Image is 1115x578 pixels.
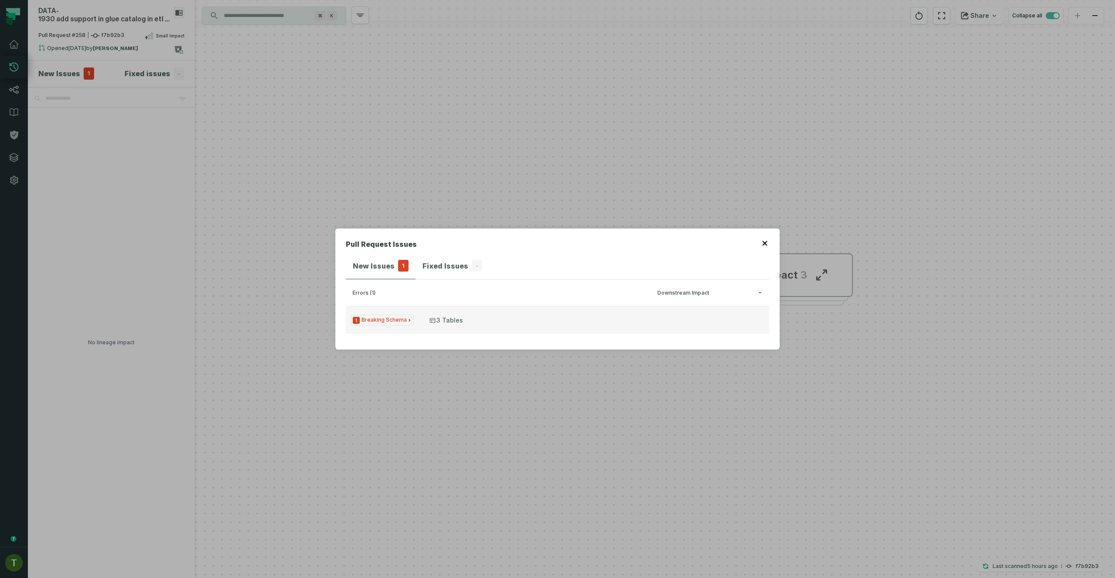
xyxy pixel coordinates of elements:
[472,260,482,272] span: -
[422,261,468,271] h4: Fixed Issues
[353,317,360,324] span: Severity
[346,306,769,339] div: errors (1)Downstream Impact
[346,239,417,253] h2: Pull Request Issues
[398,260,409,272] span: 1
[353,261,395,271] h4: New Issues
[429,316,463,325] span: 3 Tables
[352,290,652,296] div: errors (1)
[352,290,763,296] button: errors (1)Downstream Impact
[351,315,414,326] span: Issue Type
[346,306,769,334] button: Issue Type3 Tables
[657,290,763,296] div: Downstream Impact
